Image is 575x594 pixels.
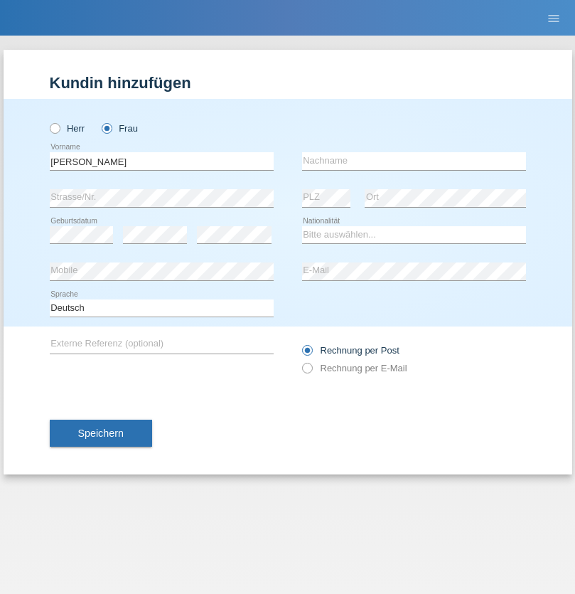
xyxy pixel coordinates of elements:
[102,123,138,134] label: Frau
[302,363,311,381] input: Rechnung per E-Mail
[539,14,568,22] a: menu
[50,123,59,132] input: Herr
[78,428,124,439] span: Speichern
[547,11,561,26] i: menu
[302,363,407,373] label: Rechnung per E-Mail
[102,123,111,132] input: Frau
[50,123,85,134] label: Herr
[50,74,526,92] h1: Kundin hinzufügen
[50,420,152,447] button: Speichern
[302,345,311,363] input: Rechnung per Post
[302,345,399,356] label: Rechnung per Post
